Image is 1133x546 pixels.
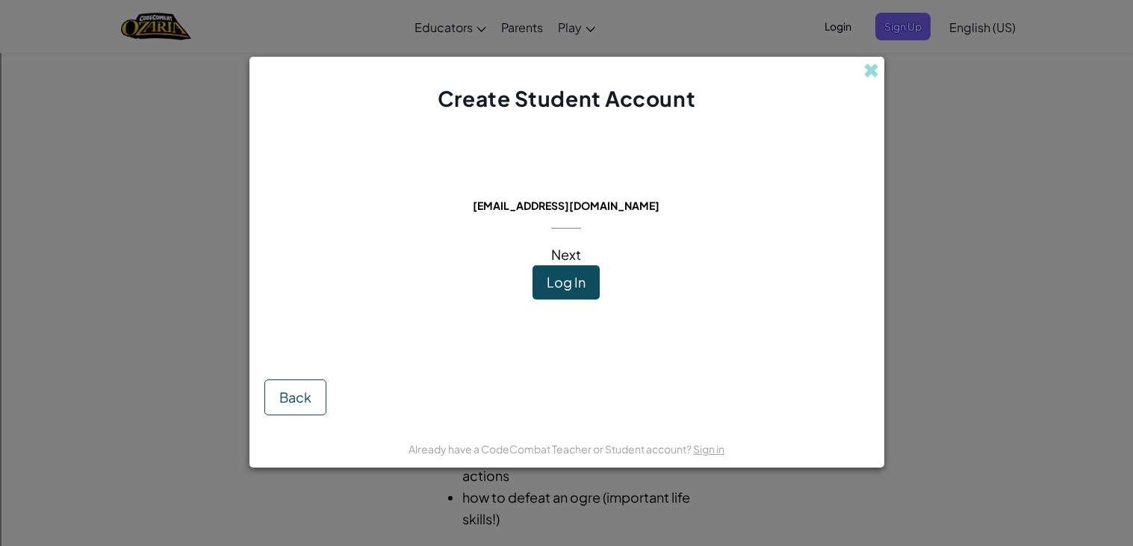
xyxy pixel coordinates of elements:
[547,273,586,291] span: Log In
[551,246,581,263] span: Next
[693,442,724,456] a: Sign in
[6,6,312,19] div: Home
[533,265,600,300] button: Log In
[6,35,1127,49] div: Sort A > Z
[6,89,1127,102] div: Options
[6,102,1127,116] div: Sign out
[6,75,1127,89] div: Delete
[279,388,311,406] span: Back
[6,62,1127,75] div: Move To ...
[473,199,659,212] span: [EMAIL_ADDRESS][DOMAIN_NAME]
[409,442,693,456] span: Already have a CodeCombat Teacher or Student account?
[264,379,326,415] button: Back
[6,49,1127,62] div: Sort New > Old
[438,85,695,111] span: Create Student Account
[461,178,672,195] span: This email is already in use:
[6,19,138,35] input: Search outlines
